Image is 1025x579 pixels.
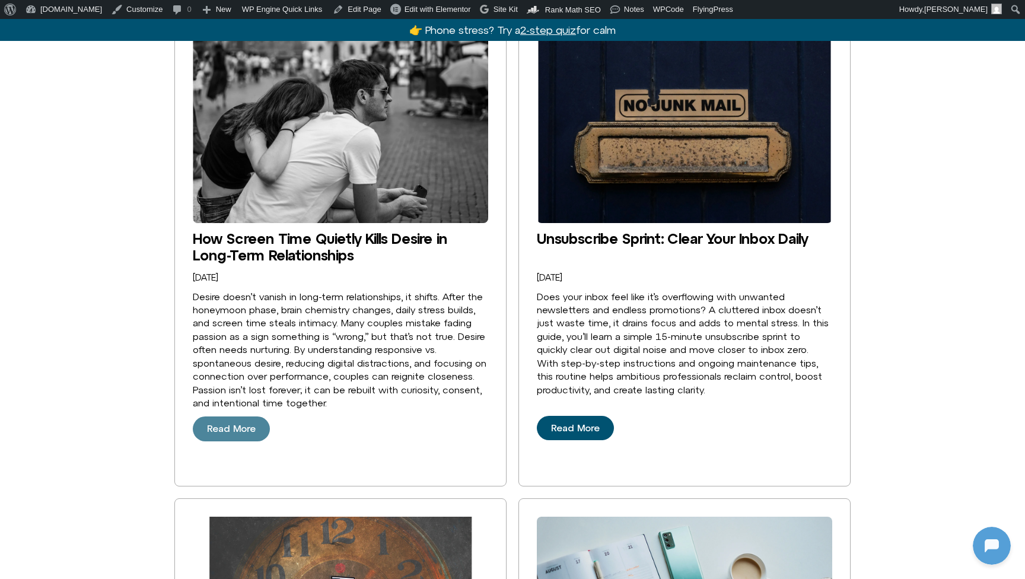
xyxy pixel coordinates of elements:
[537,290,832,396] div: Does your inbox feel like it’s overflowing with unwanted newsletters and endless promotions? A cl...
[74,66,164,83] h1: [DOMAIN_NAME]
[11,6,30,25] img: N5FCcHC.png
[924,5,988,14] span: [PERSON_NAME]
[193,26,488,223] a: How Screen Time Quietly Kills Desire in Long-Term Relationships
[537,272,562,282] time: [DATE]
[207,5,227,26] svg: Close Chatbot Button
[551,423,600,434] span: Read More
[35,8,182,23] h2: [DOMAIN_NAME]
[3,3,234,28] button: Expand Header Button
[3,215,20,231] img: N5FCcHC.png
[409,24,616,36] a: 👉 Phone stress? Try a2-step quizfor calm
[973,527,1011,565] iframe: Botpress
[537,416,614,441] a: Read More
[207,424,256,434] span: Read More
[103,134,135,148] p: [DATE]
[193,273,218,283] a: [DATE]
[3,278,20,294] img: N5FCcHC.png
[520,24,576,36] u: 2-step quiz
[537,230,808,247] a: Unsubscribe Sprint: Clear Your Inbox Daily
[405,5,471,14] span: Edit with Elementor
[34,310,212,352] p: Got it — share your email so I can pick up where we left off or start the quiz with you.
[34,198,212,227] p: Hey — I’m [DOMAIN_NAME], your balance coach. Thanks for being here.
[537,273,562,283] a: [DATE]
[187,5,207,26] svg: Restart Conversation Button
[193,272,218,282] time: [DATE]
[193,416,270,441] a: Read More
[203,378,222,397] svg: Voice Input Button
[537,26,832,223] img: Image of a blue wall with a mailbox attached and the words "no junk mail" above
[545,5,601,14] span: Rank Math SEO
[537,26,832,223] a: Unsubscribe Sprint: Clear Your Inbox Daily
[494,5,518,14] span: Site Kit
[217,164,225,178] p: hi
[193,290,488,410] div: Desire doesn’t vanish in long-term relationships, it shifts. After the honeymoon phase, brain che...
[34,247,212,289] p: Got it — share your email so I can pick up where we left off or start the quiz with you.
[20,382,184,394] textarea: Message Input
[3,341,20,357] img: N5FCcHC.png
[193,230,447,263] a: How Screen Time Quietly Kills Desire in Long-Term Relationships
[95,7,142,54] img: N5FCcHC.png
